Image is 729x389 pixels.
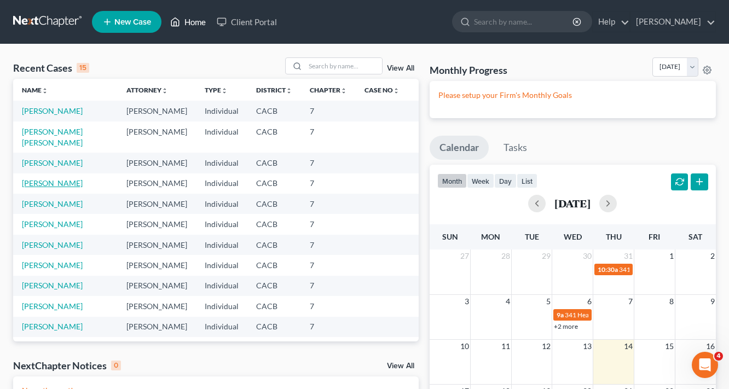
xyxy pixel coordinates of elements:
span: Mon [481,232,500,241]
td: [PERSON_NAME] [118,214,196,234]
span: 13 [582,340,593,353]
a: View All [387,362,414,370]
span: Fri [649,232,660,241]
a: [PERSON_NAME] [PERSON_NAME] [22,127,83,147]
a: Chapterunfold_more [310,86,347,94]
td: CACB [247,173,301,194]
td: Individual [196,173,247,194]
td: Individual [196,317,247,337]
span: 341 Hearing for [PERSON_NAME][GEOGRAPHIC_DATA] [565,311,729,319]
td: 7 [301,101,356,121]
td: Individual [196,255,247,275]
a: [PERSON_NAME] [22,240,83,249]
td: CACB [247,296,301,316]
a: [PERSON_NAME] [22,281,83,290]
td: [PERSON_NAME] [118,194,196,214]
a: Help [593,12,629,32]
a: Typeunfold_more [205,86,228,94]
h3: Monthly Progress [430,63,507,77]
td: 7 [301,235,356,255]
span: Sat [688,232,702,241]
td: CACB [247,194,301,214]
p: Please setup your Firm's Monthly Goals [438,90,707,101]
button: day [494,173,517,188]
span: 14 [623,340,634,353]
button: month [437,173,467,188]
span: Wed [564,232,582,241]
td: CACB [247,337,301,357]
div: NextChapter Notices [13,359,121,372]
td: Individual [196,121,247,153]
a: Home [165,12,211,32]
i: unfold_more [393,88,400,94]
i: unfold_more [42,88,48,94]
h2: [DATE] [554,198,591,209]
td: [PERSON_NAME] [118,255,196,275]
td: [PERSON_NAME] [118,101,196,121]
span: 11 [500,340,511,353]
td: [PERSON_NAME] [118,173,196,194]
td: 7 [301,214,356,234]
td: CACB [247,317,301,337]
td: [PERSON_NAME] [118,235,196,255]
i: unfold_more [221,88,228,94]
span: 8 [668,295,675,308]
td: [PERSON_NAME] [118,296,196,316]
a: Districtunfold_more [256,86,292,94]
button: week [467,173,494,188]
div: Recent Cases [13,61,89,74]
td: CACB [247,276,301,296]
td: CACB [247,101,301,121]
td: 7 [301,276,356,296]
span: 2 [709,249,716,263]
span: 1 [668,249,675,263]
div: 15 [77,63,89,73]
span: 10:30a [598,265,618,274]
span: 27 [459,249,470,263]
input: Search by name... [305,58,382,74]
td: [PERSON_NAME] [118,317,196,337]
a: [PERSON_NAME] [630,12,715,32]
span: Sun [442,232,458,241]
span: Thu [606,232,622,241]
a: Attorneyunfold_more [126,86,168,94]
td: 7 [301,296,356,316]
span: 7 [627,295,634,308]
a: Nameunfold_more [22,86,48,94]
span: 5 [545,295,552,308]
span: 6 [586,295,593,308]
a: Case Nounfold_more [364,86,400,94]
td: CACB [247,121,301,153]
a: Calendar [430,136,489,160]
a: [PERSON_NAME] [22,106,83,115]
span: 12 [541,340,552,353]
button: list [517,173,537,188]
td: 7 [301,173,356,194]
td: [PERSON_NAME] [118,121,196,153]
i: unfold_more [161,88,168,94]
td: [PERSON_NAME] [118,276,196,296]
span: 9a [557,311,564,319]
a: [PERSON_NAME] [22,322,83,331]
iframe: Intercom live chat [692,352,718,378]
span: 30 [582,249,593,263]
i: unfold_more [286,88,292,94]
span: 28 [500,249,511,263]
span: 10 [459,340,470,353]
span: 31 [623,249,634,263]
a: Client Portal [211,12,282,32]
td: Individual [196,214,247,234]
span: 29 [541,249,552,263]
td: 7 [301,337,356,357]
i: unfold_more [340,88,347,94]
a: [PERSON_NAME] [22,178,83,188]
span: Tue [525,232,539,241]
td: Individual [196,235,247,255]
span: 341 Hearing for [PERSON_NAME] [619,265,717,274]
td: CACB [247,235,301,255]
td: 7 [301,317,356,337]
td: [PERSON_NAME] [118,153,196,173]
td: 7 [301,121,356,153]
td: Individual [196,337,247,357]
span: 16 [705,340,716,353]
